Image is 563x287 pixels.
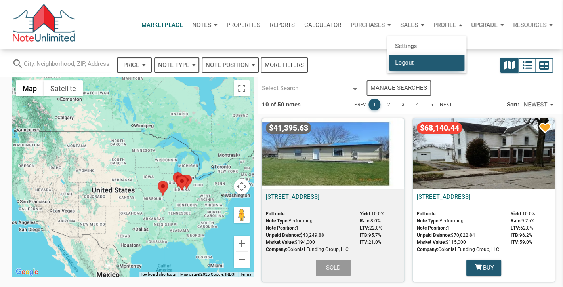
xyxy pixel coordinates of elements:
[417,193,470,200] a: [STREET_ADDRESS]
[12,4,76,46] img: NoteUnlimited
[266,218,356,225] span: Performing
[417,232,451,238] b: Unpaid Balance:
[417,239,507,247] span: $115,000
[360,211,384,218] span: 10.0%
[266,247,356,254] span: Colonial Funding Group, LLC
[360,239,368,245] b: ITV:
[158,61,189,70] span: Note Type
[266,218,288,224] b: Note Type:
[234,80,250,96] button: Toggle fullscreen view
[360,225,384,232] span: 22.0%
[360,218,370,224] b: Rate:
[261,100,300,109] p: 10 of 50 notes
[510,232,535,239] span: 96.2%
[417,247,507,254] span: Colonial Funding Group, LLC
[360,232,384,239] span: 95.7%
[506,99,519,110] p: Sort:
[234,179,250,194] button: Map camera controls
[261,57,308,73] button: More filters
[433,21,456,29] p: Profile
[383,99,395,110] a: 2
[389,38,464,54] a: Settings
[519,97,557,112] button: NEWEST
[187,13,222,37] button: Notes
[417,225,507,232] span: 1
[266,193,319,200] a: [STREET_ADDRESS]
[14,267,40,277] img: Google
[351,21,385,29] p: Purchases
[510,211,522,217] b: Yield:
[510,232,519,238] b: ITB:
[227,21,260,29] p: Properties
[400,21,418,29] p: Sales
[426,99,437,110] a: 5
[137,13,187,37] button: Marketplace
[417,122,462,134] span: $68,140.44
[265,13,300,37] button: Reports
[417,218,507,225] span: Performing
[266,122,311,134] span: $41,395.63
[417,225,447,231] b: Note Position:
[266,232,356,239] span: $43,249.88
[440,99,452,110] a: Next
[346,13,395,37] button: Purchases
[270,21,295,29] p: Reports
[12,55,24,72] i: search
[24,55,111,72] input: City, Neighborhood, ZIP, Address
[300,13,346,37] a: Calculator
[266,247,287,252] b: Company:
[360,232,368,238] b: ITB:
[466,260,501,276] button: Buy
[180,272,235,276] span: Map data ©2025 Google, INEGI
[513,21,546,29] p: Resources
[123,61,139,70] span: Price
[483,263,494,272] span: Buy
[429,13,467,37] button: Profile
[510,211,535,218] span: 10.0%
[508,13,557,37] button: Resources
[368,99,380,110] a: 1
[366,80,431,96] button: Manage searches
[360,239,384,247] span: 21.0%
[206,61,249,70] span: Note Position
[266,232,300,238] b: Unpaid Balance:
[234,236,250,251] button: Zoom in
[266,239,356,247] span: $194,000
[44,80,83,96] button: Show satellite imagery
[411,99,423,110] a: 4
[523,100,547,109] span: NEWEST
[16,80,44,96] button: Show street map
[417,239,446,245] b: Market Value:
[510,218,535,225] span: 9.25%
[417,218,439,224] b: Note Type:
[510,218,521,224] b: Rate:
[417,247,438,252] b: Company:
[417,211,435,217] b: Full note
[234,252,250,268] button: Zoom out
[141,272,176,277] button: Keyboard shortcuts
[141,21,183,29] p: Marketplace
[466,13,508,37] button: Upgrade
[240,272,251,276] a: Terms (opens in new tab)
[360,218,384,225] span: 8.0%
[395,13,429,37] button: Sales
[471,21,498,29] p: Upgrade
[266,239,295,245] b: Market Value:
[429,13,467,37] a: Profile SettingsLogout
[266,225,356,232] span: 1
[192,21,211,29] p: Notes
[389,54,464,70] a: Logout
[417,232,507,239] span: $70,822.84
[397,99,409,110] a: 3
[261,79,349,97] input: Select Search
[510,239,519,245] b: ITV:
[360,211,371,217] b: Yield:
[222,13,265,37] a: Properties
[266,225,296,231] b: Note Position:
[234,207,250,223] button: Drag Pegman onto the map to open Street View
